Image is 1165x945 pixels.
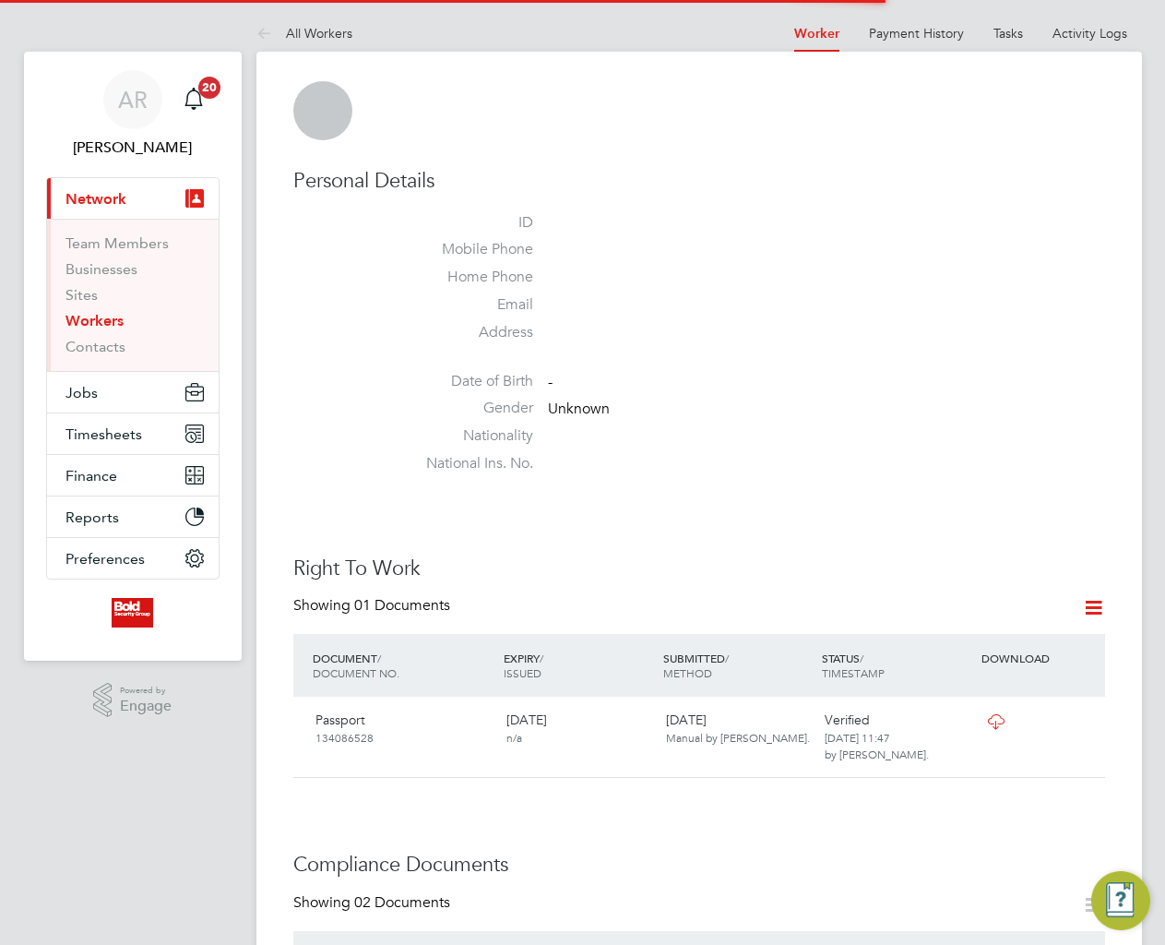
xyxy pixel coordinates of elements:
[794,26,839,42] a: Worker
[308,641,499,689] div: DOCUMENT
[1052,25,1127,42] a: Activity Logs
[822,665,885,680] span: TIMESTAMP
[256,25,352,42] a: All Workers
[659,704,818,752] div: [DATE]
[860,651,863,665] span: /
[118,88,148,112] span: AR
[404,454,533,473] label: National Ins. No.
[993,25,1023,42] a: Tasks
[377,651,381,665] span: /
[404,426,533,446] label: Nationality
[65,338,125,355] a: Contacts
[46,70,220,159] a: AR[PERSON_NAME]
[499,641,659,689] div: EXPIRY
[65,234,169,252] a: Team Members
[354,596,450,615] span: 01 Documents
[47,178,219,219] button: Network
[46,137,220,159] span: Adeel Raza
[548,401,610,419] span: Unknown
[65,467,117,484] span: Finance
[977,641,1104,675] div: DOWNLOAD
[293,596,454,616] div: Showing
[65,384,98,401] span: Jobs
[817,641,977,689] div: STATUS
[47,413,219,454] button: Timesheets
[120,683,172,699] span: Powered by
[404,323,533,342] label: Address
[65,286,98,304] a: Sites
[825,712,870,728] span: Verified
[93,683,172,718] a: Powered byEngage
[404,240,533,259] label: Mobile Phone
[404,372,533,391] label: Date of Birth
[504,665,541,680] span: ISSUED
[47,455,219,496] button: Finance
[65,508,119,526] span: Reports
[548,373,553,391] span: -
[47,219,219,371] div: Network
[725,651,729,665] span: /
[659,641,818,689] div: SUBMITTED
[46,598,220,628] a: Go to home page
[47,538,219,579] button: Preferences
[404,399,533,418] label: Gender
[65,190,126,208] span: Network
[47,496,219,537] button: Reports
[47,372,219,413] button: Jobs
[1091,871,1150,930] button: Engage Resource Center
[506,730,522,745] span: n/a
[404,295,533,315] label: Email
[175,70,212,129] a: 20
[65,260,137,278] a: Businesses
[198,77,220,99] span: 20
[293,168,1105,195] h3: Personal Details
[65,425,142,443] span: Timesheets
[825,730,890,745] span: [DATE] 11:47
[293,556,1105,582] h3: Right To Work
[869,25,964,42] a: Payment History
[354,893,450,912] span: 02 Documents
[315,730,374,745] span: 134086528
[112,598,153,628] img: bold-logo-retina.png
[293,893,454,913] div: Showing
[404,213,533,233] label: ID
[825,747,929,761] span: by [PERSON_NAME].
[24,52,242,661] nav: Main navigation
[499,704,659,752] div: [DATE]
[293,852,1105,879] h3: Compliance Documents
[540,651,543,665] span: /
[65,550,145,568] span: Preferences
[308,704,499,752] div: Passport
[313,665,399,680] span: DOCUMENT NO.
[120,699,172,714] span: Engage
[666,730,810,745] span: Manual by [PERSON_NAME].
[404,268,533,287] label: Home Phone
[663,665,712,680] span: METHOD
[65,312,124,329] a: Workers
